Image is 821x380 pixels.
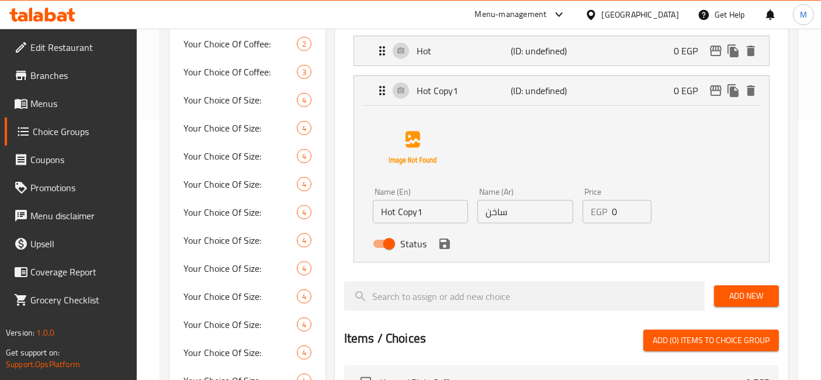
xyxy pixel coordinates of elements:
[297,205,311,219] div: Choices
[477,200,573,223] input: Enter name Ar
[169,226,325,254] div: Your Choice Of Size:4
[297,347,311,358] span: 4
[723,289,770,303] span: Add New
[297,207,311,218] span: 4
[602,8,679,21] div: [GEOGRAPHIC_DATA]
[5,61,137,89] a: Branches
[5,258,137,286] a: Coverage Report
[354,76,769,105] div: Expand
[5,202,137,230] a: Menu disclaimer
[297,291,311,302] span: 4
[5,230,137,258] a: Upsell
[297,289,311,303] div: Choices
[169,198,325,226] div: Your Choice Of Size:4
[354,36,769,65] div: Expand
[742,82,760,99] button: delete
[183,121,297,135] span: Your Choice Of Size:
[297,151,311,162] span: 4
[297,319,311,330] span: 4
[344,330,426,347] h2: Items / Choices
[169,58,325,86] div: Your Choice Of Coffee:3
[30,181,128,195] span: Promotions
[6,345,60,360] span: Get support on:
[169,114,325,142] div: Your Choice Of Size:4
[30,209,128,223] span: Menu disclaimer
[297,121,311,135] div: Choices
[344,71,779,267] li: Expandupload pictureHot Copy1Name (En)Name (Ar)PriceEGPStatussave
[169,254,325,282] div: Your Choice Of Size:4
[344,281,705,311] input: search
[183,233,297,247] span: Your Choice Of Size:
[183,177,297,191] span: Your Choice Of Size:
[725,82,742,99] button: duplicate
[297,317,311,331] div: Choices
[800,8,807,21] span: M
[183,205,297,219] span: Your Choice Of Size:
[344,31,779,71] li: Expand
[591,205,607,219] p: EGP
[5,89,137,118] a: Menus
[417,44,511,58] p: Hot
[742,42,760,60] button: delete
[169,30,325,58] div: Your Choice Of Coffee:2
[643,330,779,351] button: Add (0) items to choice group
[33,125,128,139] span: Choice Groups
[297,179,311,190] span: 4
[297,67,311,78] span: 3
[183,261,297,275] span: Your Choice Of Size:
[169,142,325,170] div: Your Choice Of Size:4
[436,235,453,253] button: save
[297,235,311,246] span: 4
[511,44,574,58] p: (ID: undefined)
[30,68,128,82] span: Branches
[707,42,725,60] button: edit
[297,93,311,107] div: Choices
[30,293,128,307] span: Grocery Checklist
[417,84,511,98] p: Hot Copy1
[511,84,574,98] p: (ID: undefined)
[373,200,468,223] input: Enter name En
[297,233,311,247] div: Choices
[183,317,297,331] span: Your Choice Of Size:
[5,146,137,174] a: Coupons
[674,44,707,58] p: 0 EGP
[297,95,311,106] span: 4
[297,39,311,50] span: 2
[183,93,297,107] span: Your Choice Of Size:
[5,118,137,146] a: Choice Groups
[297,346,311,360] div: Choices
[169,170,325,198] div: Your Choice Of Size:4
[183,346,297,360] span: Your Choice Of Size:
[169,310,325,338] div: Your Choice Of Size:4
[297,261,311,275] div: Choices
[30,237,128,251] span: Upsell
[297,37,311,51] div: Choices
[725,42,742,60] button: duplicate
[30,40,128,54] span: Edit Restaurant
[183,65,297,79] span: Your Choice Of Coffee:
[5,286,137,314] a: Grocery Checklist
[183,289,297,303] span: Your Choice Of Size:
[707,82,725,99] button: edit
[30,265,128,279] span: Coverage Report
[375,110,450,185] img: Hot Copy1
[30,96,128,110] span: Menus
[5,33,137,61] a: Edit Restaurant
[297,149,311,163] div: Choices
[183,37,297,51] span: Your Choice Of Coffee:
[653,333,770,348] span: Add (0) items to choice group
[183,149,297,163] span: Your Choice Of Size:
[674,84,707,98] p: 0 EGP
[475,8,547,22] div: Menu-management
[297,263,311,274] span: 4
[297,123,311,134] span: 4
[297,177,311,191] div: Choices
[400,237,427,251] span: Status
[297,65,311,79] div: Choices
[6,325,34,340] span: Version:
[714,285,779,307] button: Add New
[612,200,652,223] input: Please enter price
[169,86,325,114] div: Your Choice Of Size:4
[169,282,325,310] div: Your Choice Of Size:4
[5,174,137,202] a: Promotions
